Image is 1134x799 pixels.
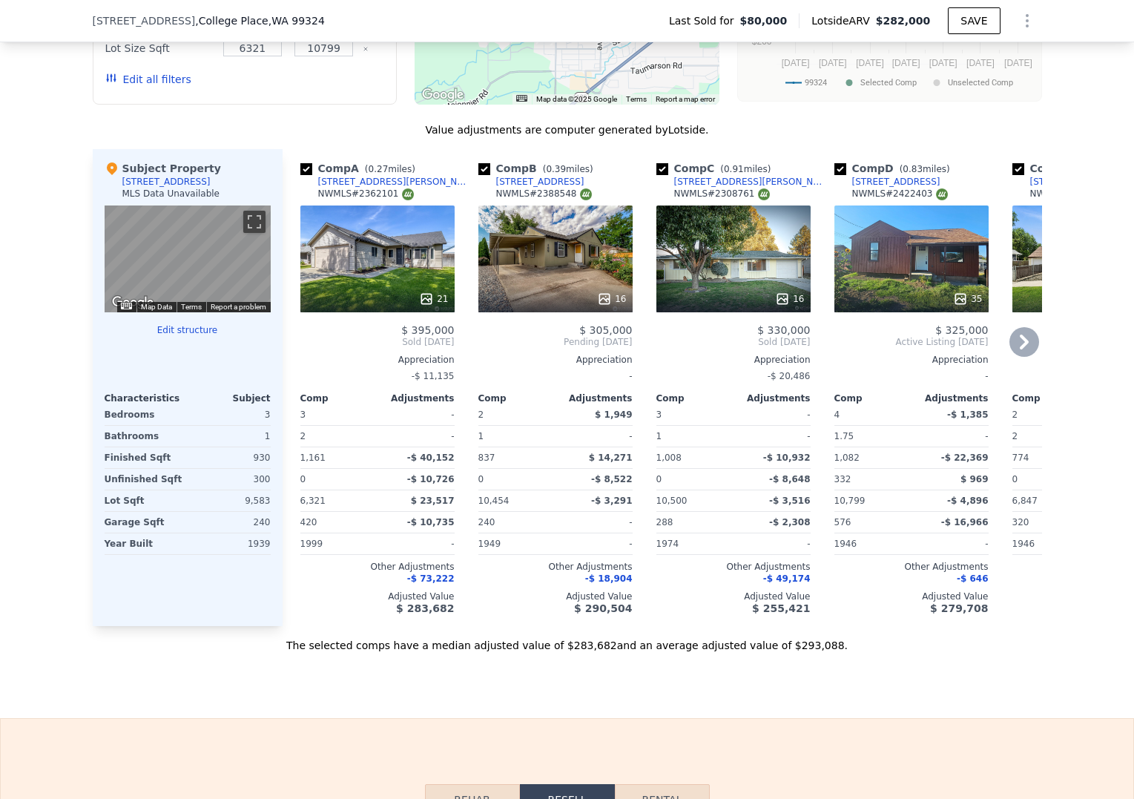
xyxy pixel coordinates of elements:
span: -$ 20,486 [768,371,811,381]
div: - [558,533,633,554]
a: Open this area in Google Maps (opens a new window) [418,85,467,105]
div: 240 [191,512,271,533]
div: [STREET_ADDRESS] [122,176,211,188]
a: Terms (opens in new tab) [181,303,202,311]
span: -$ 8,522 [591,474,632,484]
div: Bedrooms [105,404,185,425]
span: 332 [834,474,851,484]
div: - [736,404,811,425]
img: Google [418,85,467,105]
div: Garage Sqft [105,512,185,533]
a: [STREET_ADDRESS] [478,176,584,188]
div: Comp [478,392,556,404]
span: -$ 11,135 [412,371,455,381]
span: Pending [DATE] [478,336,633,348]
span: -$ 49,174 [763,573,811,584]
a: Open this area in Google Maps (opens a new window) [108,293,157,312]
span: Last Sold for [669,13,740,28]
text: [DATE] [966,58,995,68]
span: 0.27 [369,164,389,174]
span: 288 [656,517,673,527]
span: , College Place [195,13,324,28]
img: Google [108,293,157,312]
div: 1946 [834,533,909,554]
div: 1 [478,426,553,447]
span: -$ 8,648 [769,474,810,484]
div: 16 [597,292,626,306]
div: Adjusted Value [656,591,811,602]
span: Sold [DATE] [300,336,455,348]
button: Keyboard shortcuts [121,303,131,309]
span: $ 290,504 [574,602,632,614]
span: 2 [478,410,484,420]
div: The selected comps have a median adjusted value of $283,682 and an average adjusted value of $293... [93,626,1042,653]
span: -$ 16,966 [941,517,989,527]
span: 0 [478,474,484,484]
span: -$ 10,726 [407,474,455,484]
div: Adjustments [912,392,989,404]
div: Appreciation [478,354,633,366]
div: Adjusted Value [300,591,455,602]
text: [DATE] [856,58,884,68]
a: Report a problem [211,303,266,311]
span: -$ 18,904 [585,573,633,584]
div: Other Adjustments [300,561,455,573]
span: 6,321 [300,496,326,506]
div: Comp E [1012,161,1133,176]
text: [DATE] [781,58,809,68]
span: $ 255,421 [752,602,810,614]
span: 10,454 [478,496,510,506]
span: Active Listing [DATE] [834,336,989,348]
span: 774 [1012,453,1029,463]
span: 10,500 [656,496,688,506]
div: - [380,426,455,447]
div: Appreciation [656,354,811,366]
a: Report a map error [656,95,715,103]
div: - [558,426,633,447]
div: - [380,533,455,554]
div: 1974 [656,533,731,554]
div: - [558,512,633,533]
img: NWMLS Logo [402,188,414,200]
span: $ 14,271 [589,453,633,463]
div: 1946 [1012,533,1087,554]
div: Comp [1012,392,1090,404]
text: Unselected Comp [948,78,1013,88]
div: [STREET_ADDRESS] [496,176,584,188]
div: 1 [656,426,731,447]
span: $ 330,000 [757,324,810,336]
span: -$ 73,222 [407,573,455,584]
span: -$ 3,516 [769,496,810,506]
div: Unfinished Sqft [105,469,185,490]
div: Comp D [834,161,956,176]
button: Map Data [141,302,172,312]
span: 3 [300,410,306,420]
div: Characteristics [105,392,188,404]
div: Adjustments [734,392,811,404]
span: 0 [656,474,662,484]
span: -$ 646 [957,573,989,584]
div: [STREET_ADDRESS][PERSON_NAME] [318,176,472,188]
span: -$ 3,291 [591,496,632,506]
span: [STREET_ADDRESS] [93,13,196,28]
div: - [914,533,989,554]
span: 3 [656,410,662,420]
text: [DATE] [1004,58,1032,68]
div: Other Adjustments [656,561,811,573]
div: Appreciation [300,354,455,366]
span: 1,161 [300,453,326,463]
text: [DATE] [818,58,846,68]
span: $ 395,000 [401,324,454,336]
text: 99324 [805,78,827,88]
div: 9,583 [191,490,271,511]
div: Other Adjustments [834,561,989,573]
span: 6,847 [1012,496,1038,506]
div: NWMLS # 2388548 [496,188,592,200]
div: NWMLS # 2308761 [674,188,770,200]
span: $80,000 [740,13,788,28]
a: [STREET_ADDRESS] [834,176,940,188]
div: Adjustments [556,392,633,404]
div: Lot Sqft [105,490,185,511]
div: - [834,366,989,387]
span: -$ 2,308 [769,517,810,527]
